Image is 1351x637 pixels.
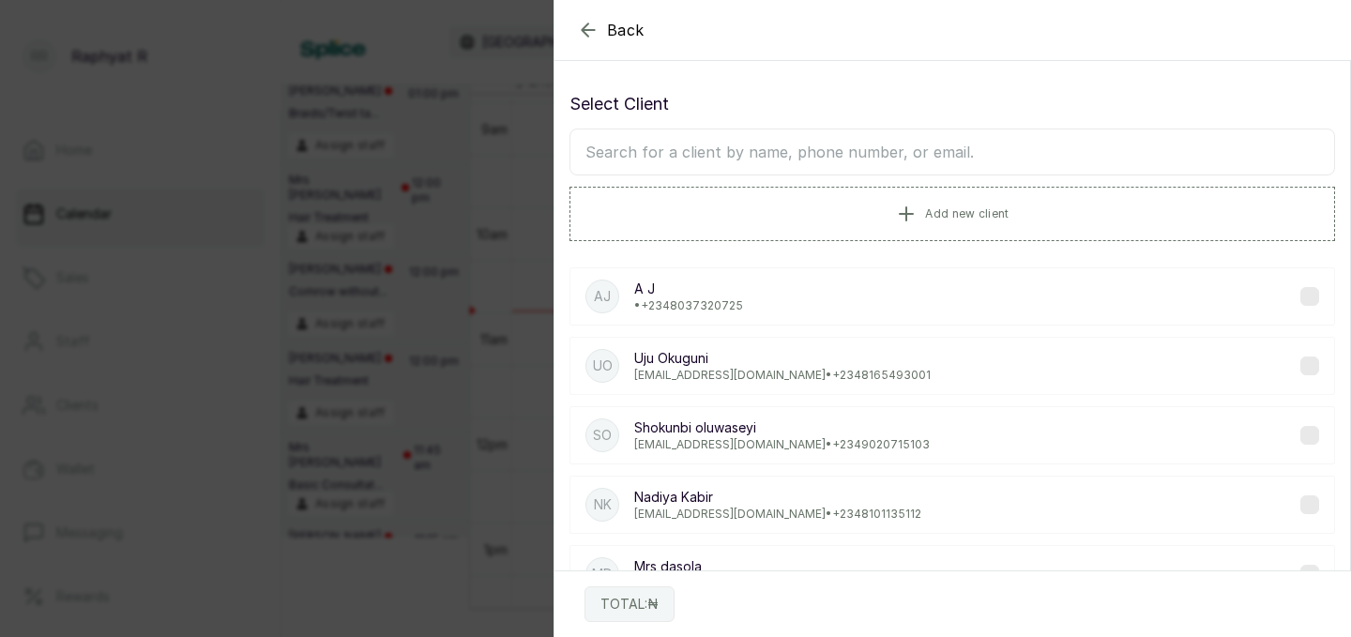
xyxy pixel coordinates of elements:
[634,557,738,576] p: Mrs dasola
[925,206,1009,221] span: Add new client
[634,368,931,383] p: [EMAIL_ADDRESS][DOMAIN_NAME] • +234 8165493001
[592,565,613,584] p: Md
[594,495,612,514] p: NK
[634,507,921,522] p: [EMAIL_ADDRESS][DOMAIN_NAME] • +234 8101135112
[594,287,611,306] p: AJ
[634,349,931,368] p: Uju Okuguni
[607,19,645,41] span: Back
[577,19,645,41] button: Back
[600,595,659,614] p: TOTAL: ₦
[634,298,743,313] p: • +234 8037320725
[634,280,743,298] p: A J
[569,129,1335,175] input: Search for a client by name, phone number, or email.
[569,187,1335,241] button: Add new client
[634,418,930,437] p: Shokunbi oluwaseyi
[593,356,613,375] p: UO
[593,426,612,445] p: So
[634,488,921,507] p: Nadiya Kabir
[634,437,930,452] p: [EMAIL_ADDRESS][DOMAIN_NAME] • +234 9020715103
[569,91,1335,117] p: Select Client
